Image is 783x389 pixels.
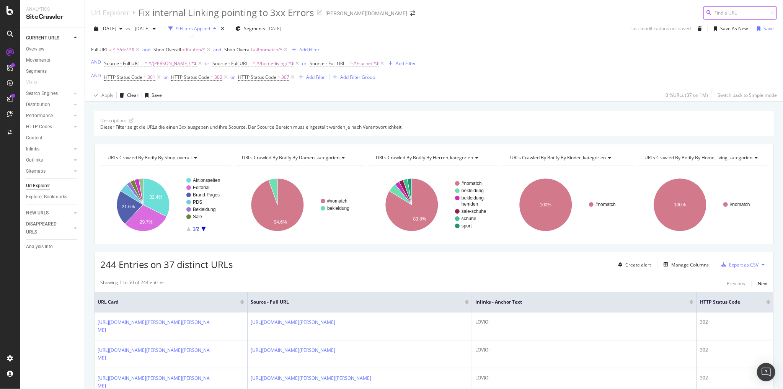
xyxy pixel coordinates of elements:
span: HTTP Status Code [700,299,755,306]
div: 302 [700,374,770,381]
div: CURRENT URLS [26,34,59,42]
div: Previous [727,280,745,287]
h4: URLs Crawled By Botify By shop_overall [106,152,224,164]
span: URLs Crawled By Botify By damen_kategorien [242,154,339,161]
svg: A chart. [369,172,499,238]
div: and [213,46,221,53]
span: vs [126,25,132,32]
span: ^.*/de/.*$ [113,44,134,55]
div: Visits [26,78,38,87]
button: or [205,60,209,67]
div: Explorer Bookmarks [26,193,67,201]
span: Shop-Overall [224,46,252,53]
div: Url Explorer [26,182,50,190]
div: Add Filter [306,74,326,80]
text: #nomatch [327,198,347,204]
text: Sale [193,214,202,219]
a: Movements [26,56,79,64]
span: Full URL [91,46,108,53]
div: or [302,60,307,67]
button: or [163,74,168,81]
button: and [142,46,150,53]
div: Add Filter [299,46,320,53]
span: Source - Full URL [251,299,453,306]
span: = [144,74,146,80]
button: [DATE] [91,23,126,35]
text: Bekleidung [193,207,215,212]
h4: URLs Crawled By Botify By herren_kategorien [375,152,493,164]
div: Last modifications not saved [630,25,691,32]
div: HTTP Codes [26,123,52,131]
span: Source - Full URL [212,60,248,67]
div: LOVJOI [475,374,693,381]
div: Performance [26,112,53,120]
svg: A chart. [637,172,767,238]
div: Segments [26,67,47,75]
div: Analysis Info [26,243,53,251]
button: Clear [117,89,139,101]
a: NEW URLS [26,209,72,217]
div: Add Filter [396,60,416,67]
h4: URLs Crawled By Botify By kinder_kategorien [509,152,626,164]
text: sale-schuhe [462,209,486,214]
a: Inlinks [26,145,72,153]
text: bekleidung [462,188,484,193]
div: Add Filter Group [340,74,375,80]
a: Content [26,134,79,142]
text: #nomatch [462,181,482,186]
div: LOVJOI [475,319,693,325]
span: ^.*/home-living/.*$ [253,58,294,69]
div: arrow-right-arrow-left [410,11,415,16]
div: DISAPPEARED URLS [26,220,65,236]
svg: A chart. [100,172,230,238]
span: URLs Crawled By Botify By herren_kategorien [376,154,473,161]
text: bekleidung- [462,195,485,201]
button: Add Filter [385,59,416,68]
a: Performance [26,112,72,120]
div: AND [91,59,101,65]
a: [URL][DOMAIN_NAME][PERSON_NAME][PERSON_NAME] [251,374,371,382]
span: Inlinks - Anchor Text [475,299,678,306]
text: 100% [674,202,686,208]
div: Dieser Filter zeigt die URLs die einen 3xx ausgeben und ihre Scource. Der Scource Bereich muss ei... [100,124,768,130]
a: [URL][DOMAIN_NAME][PERSON_NAME] [251,319,335,326]
svg: A chart. [503,172,633,238]
span: Shop-Overall [153,46,181,53]
text: sport [462,223,472,229]
div: SiteCrawler [26,13,78,21]
h4: URLs Crawled By Botify By home_living_kategorien [643,152,764,164]
a: Analysis Info [26,243,79,251]
button: Save [142,89,162,101]
span: 2024 Aug. 19th [132,25,150,32]
div: Switch back to Simple mode [718,92,777,98]
span: = [346,60,349,67]
div: times [219,25,226,33]
div: 302 [700,347,770,353]
div: [DATE] [268,25,281,32]
div: Outlinks [26,156,43,164]
div: Clear [127,92,139,98]
text: #nomatch [595,202,616,207]
div: 0 % URLs ( 37 on 1M ) [666,92,708,98]
a: [URL][DOMAIN_NAME][PERSON_NAME][PERSON_NAME] [98,319,211,334]
div: Content [26,134,42,142]
a: Search Engines [26,90,72,98]
span: = [109,46,112,53]
div: Fix internal Linking pointing to 3xx Errors [138,6,314,19]
span: = [277,74,280,80]
span: Source - Full URL [310,60,345,67]
a: DISAPPEARED URLS [26,220,72,236]
button: Save As New [711,23,748,35]
text: 1/2 [193,226,199,232]
button: Previous [727,279,745,288]
span: URLs Crawled By Botify By shop_overall [108,154,192,161]
text: schuhe [462,216,476,221]
a: Url Explorer [91,8,129,17]
a: Sitemaps [26,167,72,175]
div: NEW URLS [26,209,49,217]
span: URLs Crawled By Botify By kinder_kategorien [510,154,606,161]
button: [DATE] [132,23,159,35]
div: Showing 1 to 50 of 244 entries [100,279,165,288]
a: Segments [26,67,79,75]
